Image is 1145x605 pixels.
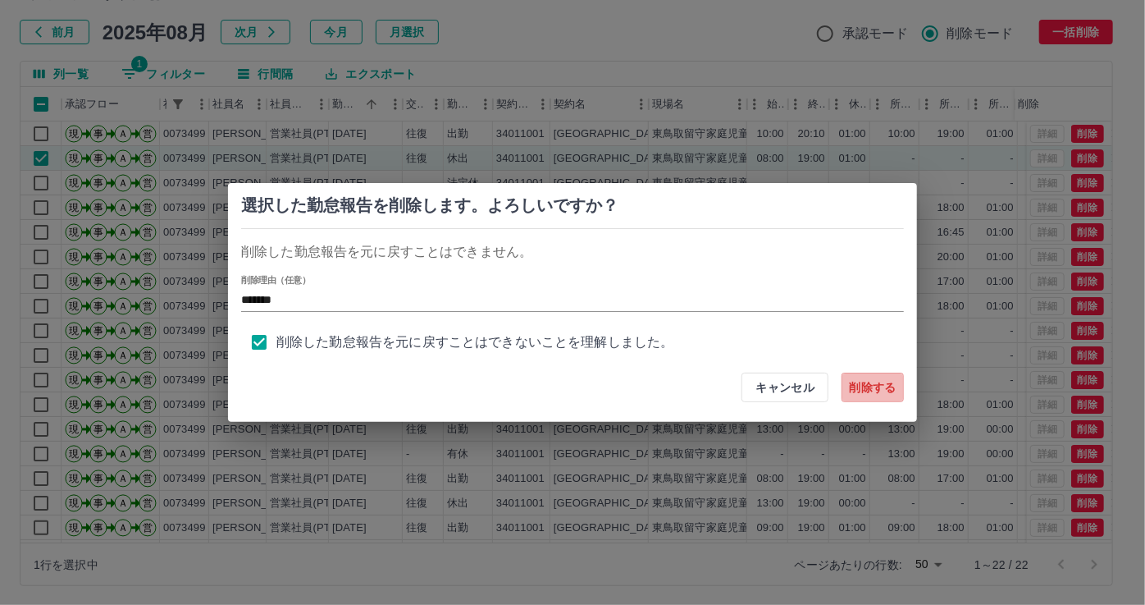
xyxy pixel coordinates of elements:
[241,274,311,286] label: 削除理由（任意）
[276,332,674,352] span: 削除した勤怠報告を元に戻すことはできないことを理解しました。
[741,373,828,402] button: キャンセル
[241,196,904,215] h2: 選択した勤怠報告を削除します。よろしいですか？
[842,373,904,402] button: 削除する
[241,242,904,262] p: 削除した勤怠報告を元に戻すことはできません。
